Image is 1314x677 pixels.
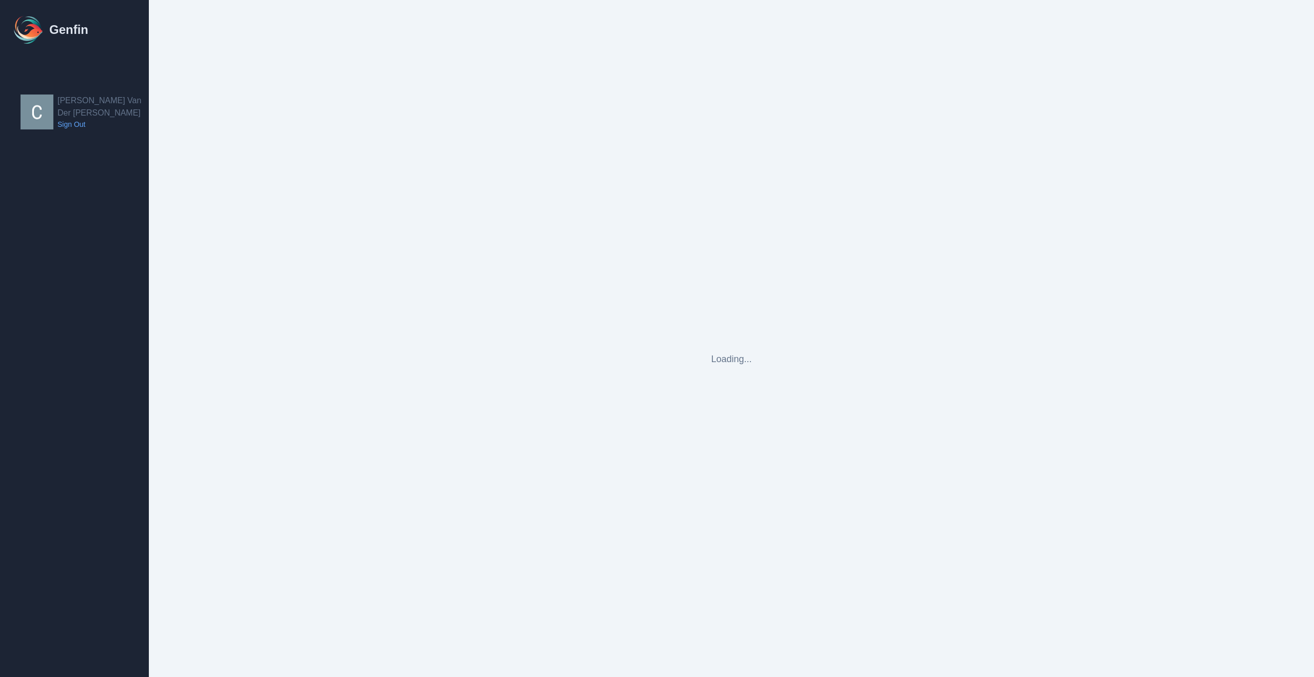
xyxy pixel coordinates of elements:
div: Loading... [711,352,751,366]
h2: [PERSON_NAME] Van Der [PERSON_NAME] [57,95,149,119]
img: Cameron Van Der Valk [21,95,53,129]
h1: Genfin [49,22,88,38]
img: Logo [12,13,45,46]
a: Sign Out [57,119,149,129]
